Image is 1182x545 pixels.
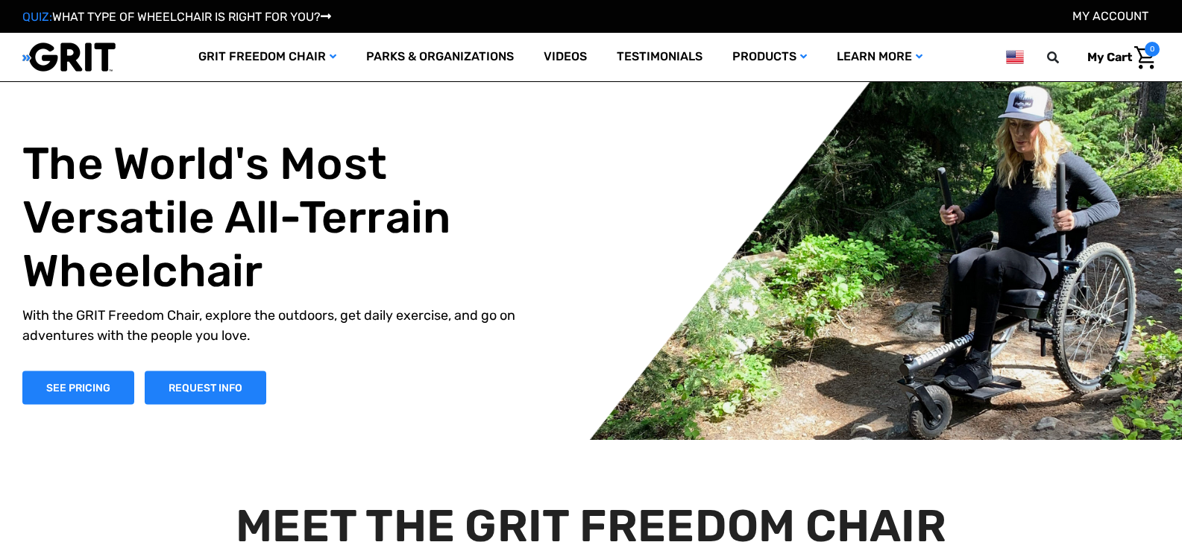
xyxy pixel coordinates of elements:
[1072,9,1148,23] a: Account
[145,371,266,404] a: Slide number 1, Request Information
[1076,42,1160,73] a: Cart with 0 items
[22,42,116,72] img: GRIT All-Terrain Wheelchair and Mobility Equipment
[602,33,717,81] a: Testimonials
[183,33,351,81] a: GRIT Freedom Chair
[22,10,331,24] a: QUIZ:WHAT TYPE OF WHEELCHAIR IS RIGHT FOR YOU?
[22,371,134,404] a: Shop Now
[1087,50,1132,64] span: My Cart
[1134,46,1156,69] img: Cart
[529,33,602,81] a: Videos
[22,136,549,297] h1: The World's Most Versatile All-Terrain Wheelchair
[1145,42,1160,57] span: 0
[1006,48,1024,66] img: us.png
[22,305,549,345] p: With the GRIT Freedom Chair, explore the outdoors, get daily exercise, and go on adventures with ...
[22,10,52,24] span: QUIZ:
[351,33,529,81] a: Parks & Organizations
[717,33,822,81] a: Products
[1054,42,1076,73] input: Search
[822,33,937,81] a: Learn More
